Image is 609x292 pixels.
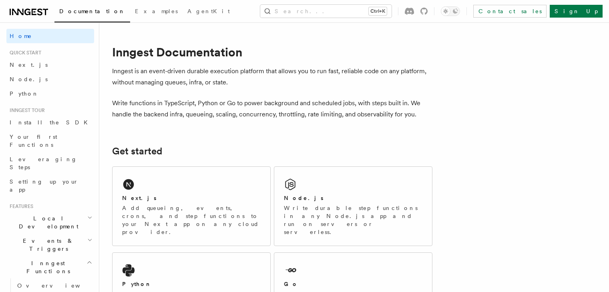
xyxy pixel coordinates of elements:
a: Leveraging Steps [6,152,94,174]
a: Setting up your app [6,174,94,197]
button: Events & Triggers [6,234,94,256]
a: Node.js [6,72,94,86]
p: Inngest is an event-driven durable execution platform that allows you to run fast, reliable code ... [112,66,432,88]
p: Write functions in TypeScript, Python or Go to power background and scheduled jobs, with steps bu... [112,98,432,120]
a: Install the SDK [6,115,94,130]
button: Toggle dark mode [441,6,460,16]
a: Documentation [54,2,130,22]
p: Write durable step functions in any Node.js app and run on servers or serverless. [284,204,422,236]
a: Sign Up [550,5,603,18]
a: Contact sales [473,5,547,18]
span: Events & Triggers [6,237,87,253]
span: Leveraging Steps [10,156,77,170]
a: Next.jsAdd queueing, events, crons, and step functions to your Next app on any cloud provider. [112,166,271,246]
button: Inngest Functions [6,256,94,278]
span: Examples [135,8,178,14]
span: Your first Functions [10,134,57,148]
span: Python [10,90,39,97]
button: Search...Ctrl+K [260,5,392,18]
h2: Python [122,280,152,288]
a: Get started [112,146,162,157]
a: Examples [130,2,183,22]
button: Local Development [6,211,94,234]
h2: Next.js [122,194,157,202]
a: Next.js [6,58,94,72]
span: Node.js [10,76,48,82]
p: Add queueing, events, crons, and step functions to your Next app on any cloud provider. [122,204,261,236]
kbd: Ctrl+K [369,7,387,15]
span: Home [10,32,32,40]
a: Node.jsWrite durable step functions in any Node.js app and run on servers or serverless. [274,166,432,246]
span: Setting up your app [10,178,78,193]
span: AgentKit [187,8,230,14]
span: Documentation [59,8,125,14]
span: Install the SDK [10,119,92,126]
span: Inngest tour [6,107,45,114]
a: AgentKit [183,2,235,22]
h2: Node.js [284,194,324,202]
span: Inngest Functions [6,259,86,275]
span: Next.js [10,62,48,68]
a: Your first Functions [6,130,94,152]
span: Quick start [6,50,41,56]
span: Features [6,203,33,210]
a: Python [6,86,94,101]
a: Home [6,29,94,43]
h2: Go [284,280,298,288]
span: Local Development [6,214,87,230]
h1: Inngest Documentation [112,45,432,59]
span: Overview [17,282,100,289]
